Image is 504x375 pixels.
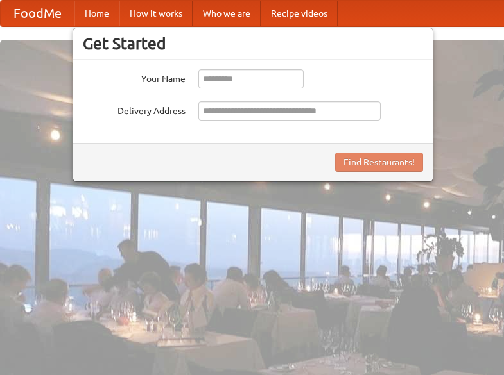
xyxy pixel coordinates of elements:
[193,1,261,26] a: Who we are
[83,101,186,117] label: Delivery Address
[83,69,186,85] label: Your Name
[261,1,338,26] a: Recipe videos
[119,1,193,26] a: How it works
[83,34,423,53] h3: Get Started
[74,1,119,26] a: Home
[1,1,74,26] a: FoodMe
[335,153,423,172] button: Find Restaurants!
